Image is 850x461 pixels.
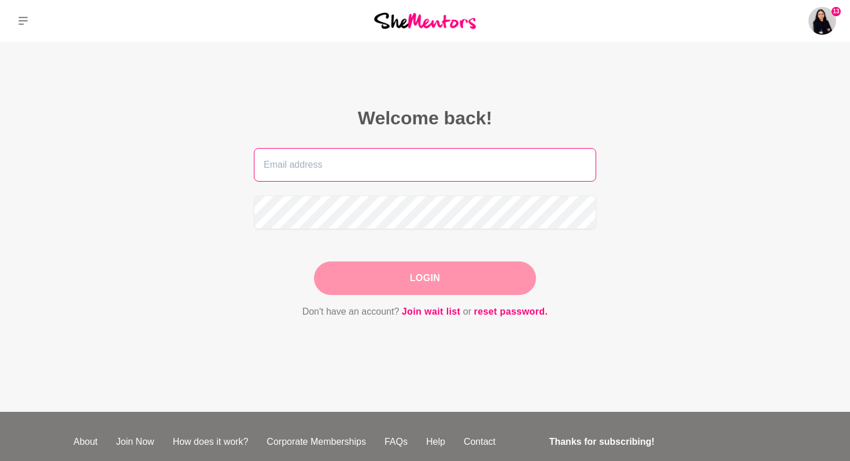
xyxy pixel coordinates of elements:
[64,435,107,449] a: About
[831,7,841,16] span: 13
[402,304,461,319] a: Join wait list
[254,148,596,182] input: Email address
[164,435,258,449] a: How does it work?
[254,106,596,130] h2: Welcome back!
[107,435,164,449] a: Join Now
[549,435,770,449] h4: Thanks for subscribing!
[808,7,836,35] a: Kanak Kiran13
[474,304,548,319] a: reset password.
[808,7,836,35] img: Kanak Kiran
[254,304,596,319] p: Don't have an account? or
[257,435,375,449] a: Corporate Memberships
[375,435,417,449] a: FAQs
[417,435,454,449] a: Help
[374,13,476,28] img: She Mentors Logo
[454,435,505,449] a: Contact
